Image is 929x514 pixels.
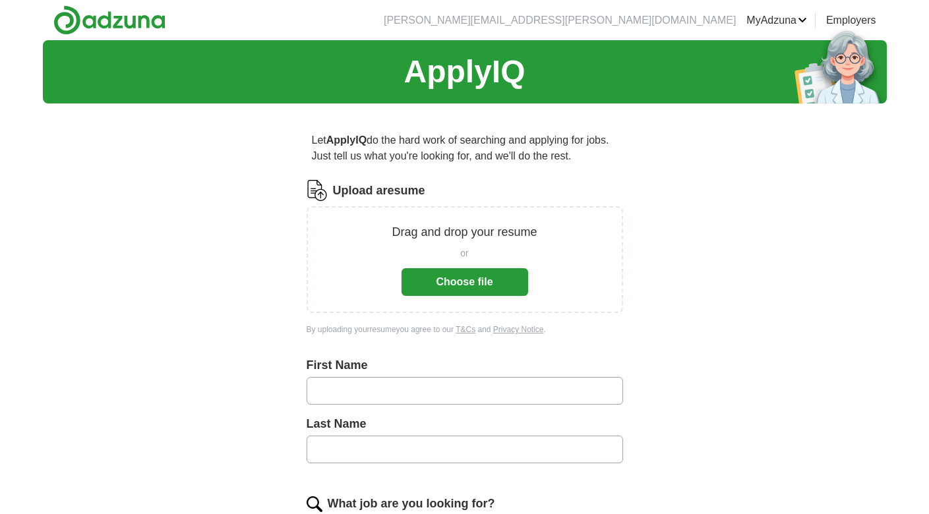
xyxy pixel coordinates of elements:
a: Employers [826,13,876,28]
label: Upload a resume [333,182,425,200]
p: Let do the hard work of searching and applying for jobs. Just tell us what you're looking for, an... [307,127,623,169]
label: First Name [307,357,623,374]
label: Last Name [307,415,623,433]
button: Choose file [402,268,528,296]
p: Drag and drop your resume [392,223,537,241]
img: Adzuna logo [53,5,165,35]
li: [PERSON_NAME][EMAIL_ADDRESS][PERSON_NAME][DOMAIN_NAME] [384,13,736,28]
a: T&Cs [456,325,475,334]
div: By uploading your resume you agree to our and . [307,324,623,335]
a: Privacy Notice [493,325,544,334]
img: CV Icon [307,180,328,201]
img: search.png [307,496,322,512]
strong: ApplyIQ [326,134,367,146]
a: MyAdzuna [746,13,807,28]
h1: ApplyIQ [404,48,525,96]
label: What job are you looking for? [328,495,495,513]
span: or [460,246,468,260]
